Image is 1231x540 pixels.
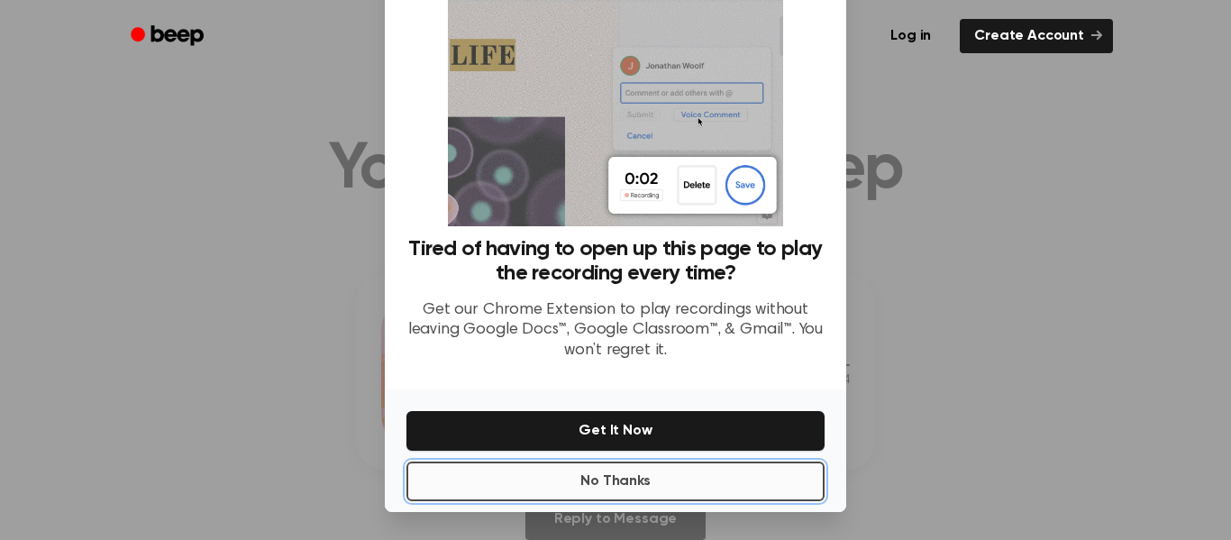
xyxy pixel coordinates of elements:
[406,237,825,286] h3: Tired of having to open up this page to play the recording every time?
[960,19,1113,53] a: Create Account
[406,462,825,501] button: No Thanks
[872,15,949,57] a: Log in
[406,300,825,362] p: Get our Chrome Extension to play recordings without leaving Google Docs™, Google Classroom™, & Gm...
[118,19,220,54] a: Beep
[406,411,825,451] button: Get It Now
